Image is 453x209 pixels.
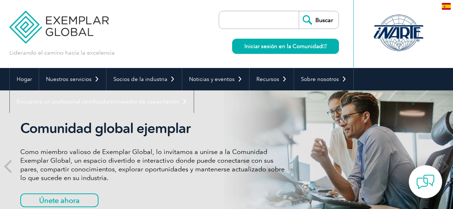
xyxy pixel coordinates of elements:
[10,90,194,113] a: Encuentre un profesional certificado/proveedor de capacitación
[20,193,98,207] a: Únete ahora
[249,68,294,90] a: Recursos
[39,196,80,205] font: Únete ahora
[301,76,339,82] font: Sobre nosotros
[232,39,339,54] a: Iniciar sesión en la Comunidad
[113,76,167,82] font: Socios de la industria
[17,76,32,82] font: Hogar
[442,3,451,10] img: es
[9,49,115,56] font: Liderando el camino hacia la excelencia
[244,43,323,50] font: Iniciar sesión en la Comunidad
[416,173,435,191] img: contact-chat.png
[189,76,235,82] font: Noticias y eventos
[17,98,179,105] font: Encuentre un profesional certificado/proveedor de capacitación
[20,148,285,182] font: Como miembro valioso de Exemplar Global, lo invitamos a unirse a la Comunidad Exemplar Global, un...
[20,120,190,137] font: Comunidad global ejemplar
[323,44,327,48] img: open_square.png
[182,68,249,90] a: Noticias y eventos
[294,68,353,90] a: Sobre nosotros
[39,68,106,90] a: Nuestros servicios
[256,76,279,82] font: Recursos
[10,68,39,90] a: Hogar
[106,68,182,90] a: Socios de la industria
[46,76,92,82] font: Nuestros servicios
[299,11,339,29] input: Buscar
